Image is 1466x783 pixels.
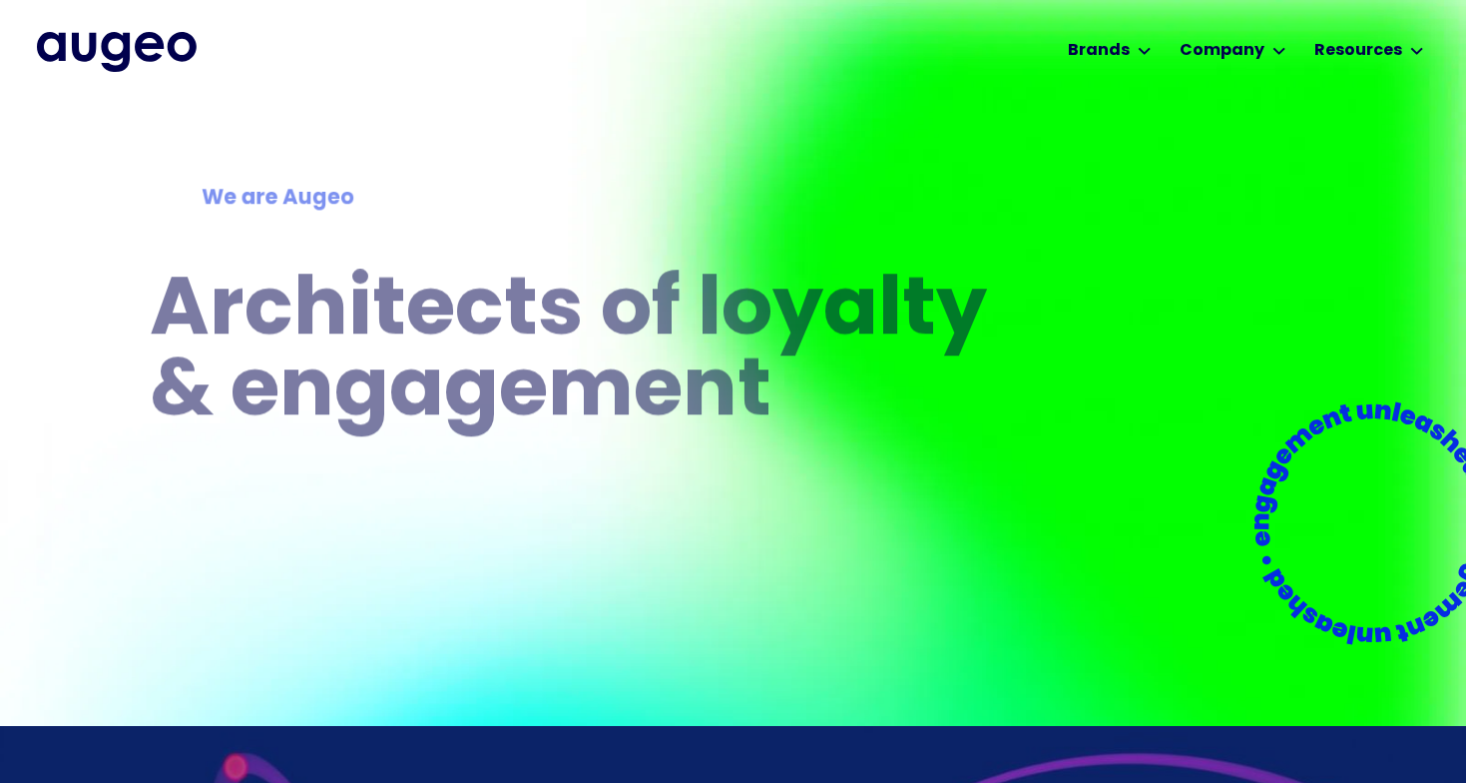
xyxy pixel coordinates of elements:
[150,273,1012,434] h1: Architects of loyalty & engagement
[37,32,197,72] img: Augeo's full logo in midnight blue.
[1180,39,1264,63] div: Company
[37,32,197,72] a: home
[1314,39,1402,63] div: Resources
[202,183,960,215] div: We are Augeo
[1068,39,1130,63] div: Brands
